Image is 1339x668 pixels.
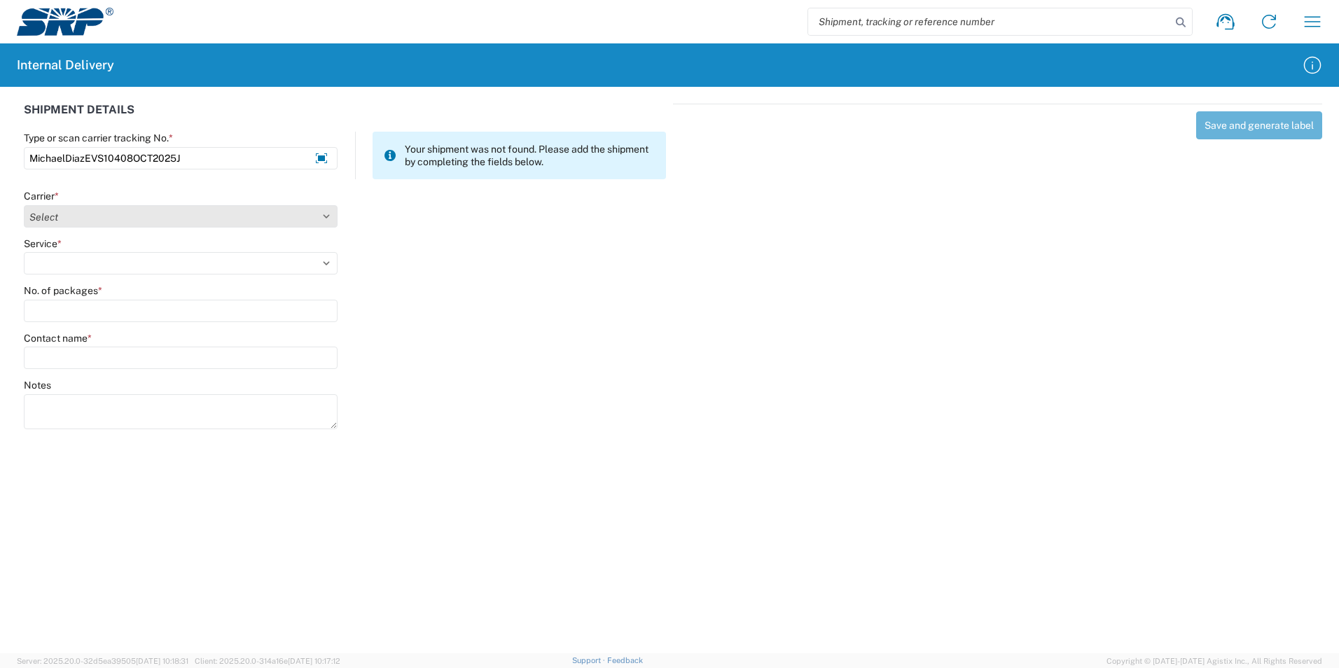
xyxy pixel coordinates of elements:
h2: Internal Delivery [17,57,114,74]
label: No. of packages [24,284,102,297]
label: Carrier [24,190,59,202]
input: Shipment, tracking or reference number [808,8,1171,35]
label: Service [24,237,62,250]
a: Feedback [607,656,643,664]
label: Contact name [24,332,92,345]
div: SHIPMENT DETAILS [24,104,666,132]
span: [DATE] 10:17:12 [288,657,340,665]
span: Server: 2025.20.0-32d5ea39505 [17,657,188,665]
span: [DATE] 10:18:31 [136,657,188,665]
span: Client: 2025.20.0-314a16e [195,657,340,665]
label: Notes [24,379,51,391]
a: Support [572,656,607,664]
span: Your shipment was not found. Please add the shipment by completing the fields below. [405,143,655,168]
label: Type or scan carrier tracking No. [24,132,173,144]
img: srp [17,8,113,36]
span: Copyright © [DATE]-[DATE] Agistix Inc., All Rights Reserved [1106,655,1322,667]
